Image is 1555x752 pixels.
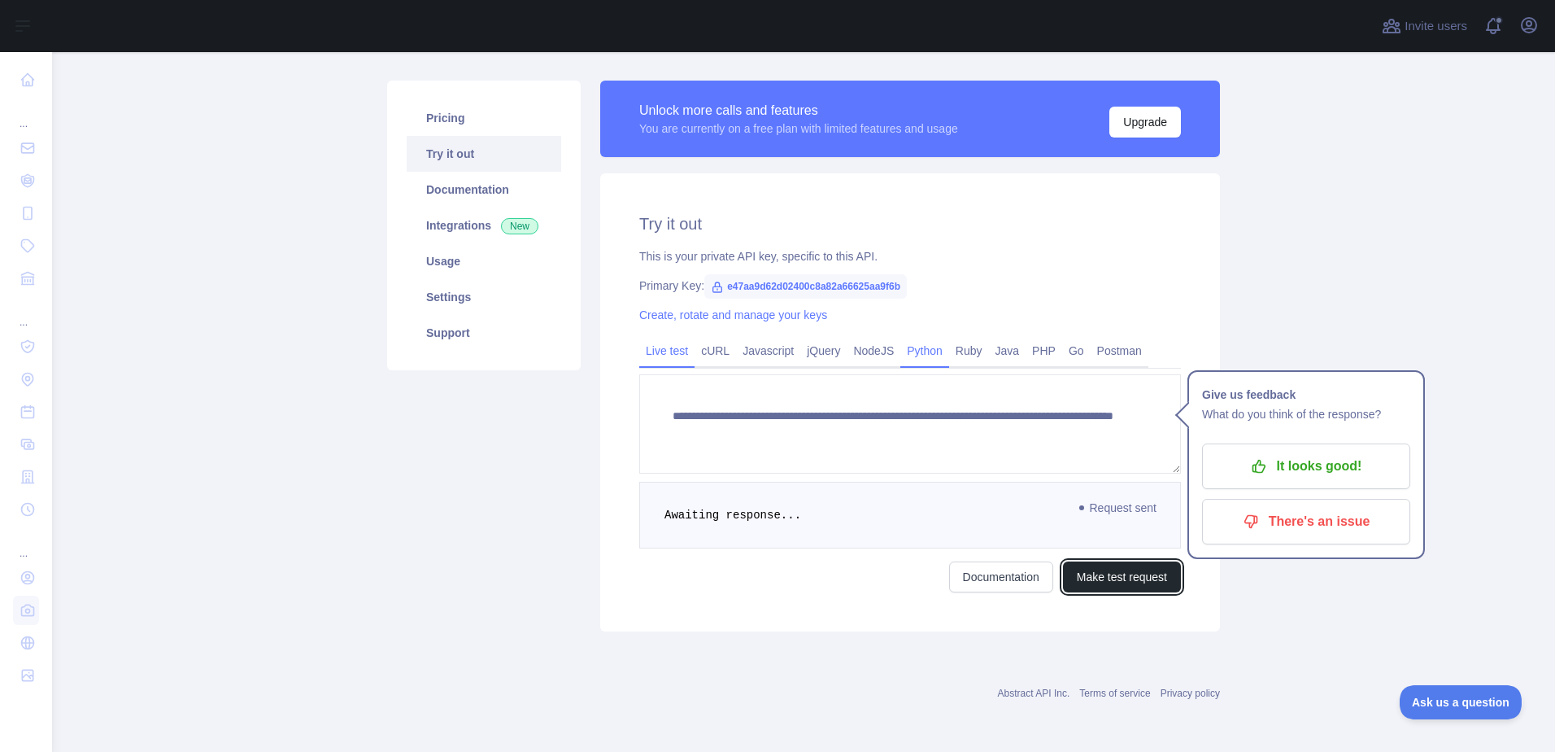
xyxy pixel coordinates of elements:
h1: Give us feedback [1202,385,1410,404]
a: Live test [639,338,695,364]
iframe: Toggle Customer Support [1400,685,1522,719]
button: Make test request [1063,562,1181,592]
a: Create, rotate and manage your keys [639,308,827,321]
div: Primary Key: [639,278,1181,294]
button: Invite users [1379,13,1470,39]
div: Unlock more calls and features [639,101,958,120]
a: Usage [407,243,561,279]
a: Abstract API Inc. [998,688,1070,699]
span: Invite users [1405,17,1467,36]
button: It looks good! [1202,444,1410,489]
a: PHP [1026,338,1062,364]
a: jQuery [800,338,847,364]
a: Documentation [949,562,1053,592]
a: Ruby [949,338,989,364]
p: There's an issue [1214,508,1398,536]
div: ... [13,527,39,560]
a: Settings [407,279,561,315]
a: Postman [1091,338,1148,364]
button: Upgrade [1109,107,1181,138]
a: Go [1062,338,1091,364]
a: Privacy policy [1161,688,1220,699]
a: NodeJS [847,338,900,364]
p: It looks good! [1214,453,1398,480]
a: Pricing [407,100,561,136]
a: cURL [695,338,736,364]
div: This is your private API key, specific to this API. [639,248,1181,265]
a: Try it out [407,136,561,172]
a: Python [900,338,949,364]
button: There's an issue [1202,499,1410,544]
a: Javascript [736,338,800,364]
span: Request sent [1072,498,1165,518]
a: Terms of service [1079,688,1150,699]
a: Documentation [407,172,561,208]
div: ... [13,296,39,329]
a: Integrations New [407,208,561,243]
div: You are currently on a free plan with limited features and usage [639,120,958,137]
a: Java [989,338,1026,364]
div: ... [13,98,39,130]
p: What do you think of the response? [1202,404,1410,424]
span: Awaiting response... [664,509,801,522]
a: Support [407,315,561,351]
span: New [501,218,538,234]
span: e47aa9d62d02400c8a82a66625aa9f6b [704,274,907,299]
h2: Try it out [639,212,1181,235]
